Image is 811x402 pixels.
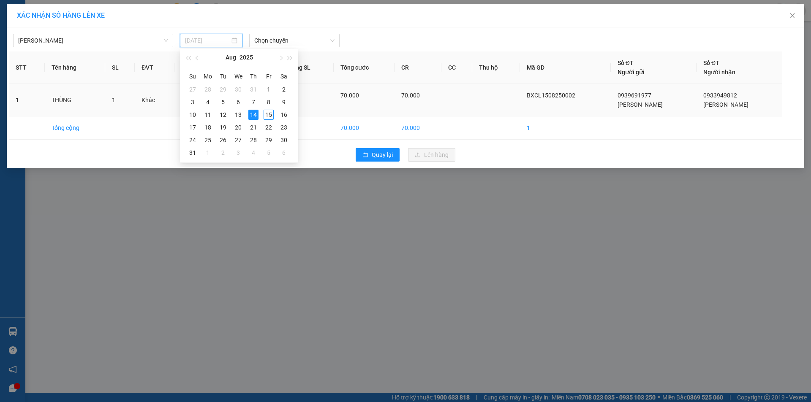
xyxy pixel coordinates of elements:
[276,96,291,108] td: 2025-08-09
[246,70,261,83] th: Th
[401,92,420,99] span: 70.000
[703,101,748,108] span: [PERSON_NAME]
[395,51,441,84] th: CR
[246,83,261,96] td: 2025-07-31
[231,108,246,121] td: 2025-08-13
[81,7,101,16] span: Nhận:
[231,134,246,146] td: 2025-08-27
[203,122,213,132] div: 18
[17,11,105,19] span: XÁC NHẬN SỐ HÀNG LÊN XE
[215,134,231,146] td: 2025-08-26
[248,148,259,158] div: 4
[520,116,611,140] td: 1
[203,97,213,107] div: 4
[248,97,259,107] div: 7
[215,108,231,121] td: 2025-08-12
[340,92,359,99] span: 70.000
[203,135,213,145] div: 25
[215,83,231,96] td: 2025-07-29
[203,84,213,94] div: 28
[231,96,246,108] td: 2025-08-06
[618,59,634,66] span: Số ĐT
[233,110,243,120] div: 13
[334,51,395,84] th: Tổng cước
[45,51,105,84] th: Tên hàng
[188,97,198,107] div: 3
[781,4,804,28] button: Close
[276,70,291,83] th: Sa
[231,83,246,96] td: 2025-07-30
[282,116,333,140] td: 1
[261,108,276,121] td: 2025-08-15
[233,97,243,107] div: 6
[174,51,233,84] th: Loại hàng
[520,51,611,84] th: Mã GD
[18,34,168,47] span: Cao Lãnh - Hồ Chí Minh
[276,146,291,159] td: 2025-09-06
[218,97,228,107] div: 5
[188,148,198,158] div: 31
[264,135,274,145] div: 29
[395,116,441,140] td: 70.000
[618,101,663,108] span: [PERSON_NAME]
[618,69,645,76] span: Người gửi
[246,108,261,121] td: 2025-08-14
[279,84,289,94] div: 2
[246,96,261,108] td: 2025-08-07
[261,134,276,146] td: 2025-08-29
[7,38,75,49] div: 0939691977
[215,96,231,108] td: 2025-08-05
[239,49,253,66] button: 2025
[472,51,520,84] th: Thu hộ
[264,110,274,120] div: 15
[9,51,45,84] th: STT
[279,110,289,120] div: 16
[231,70,246,83] th: We
[203,148,213,158] div: 1
[334,116,395,140] td: 70.000
[215,146,231,159] td: 2025-09-02
[185,96,200,108] td: 2025-08-03
[218,84,228,94] div: 29
[703,69,735,76] span: Người nhận
[185,121,200,134] td: 2025-08-17
[231,121,246,134] td: 2025-08-20
[261,121,276,134] td: 2025-08-22
[279,122,289,132] div: 23
[200,83,215,96] td: 2025-07-28
[200,121,215,134] td: 2025-08-18
[703,92,737,99] span: 0933949812
[261,83,276,96] td: 2025-08-01
[248,110,259,120] div: 14
[246,121,261,134] td: 2025-08-21
[6,55,32,64] span: Đã thu :
[81,36,166,48] div: 0933949812
[185,146,200,159] td: 2025-08-31
[218,122,228,132] div: 19
[231,146,246,159] td: 2025-09-03
[185,36,230,45] input: 14/08/2025
[45,116,105,140] td: Tổng cộng
[200,108,215,121] td: 2025-08-11
[112,97,115,103] span: 1
[276,83,291,96] td: 2025-08-02
[362,152,368,159] span: rollback
[282,51,333,84] th: Tổng SL
[618,92,651,99] span: 0939691977
[248,84,259,94] div: 31
[185,134,200,146] td: 2025-08-24
[188,110,198,120] div: 10
[261,70,276,83] th: Fr
[135,84,174,116] td: Khác
[185,70,200,83] th: Su
[45,84,105,116] td: THÙNG
[218,135,228,145] div: 26
[218,148,228,158] div: 2
[264,148,274,158] div: 5
[7,8,20,17] span: Gửi:
[215,70,231,83] th: Tu
[264,122,274,132] div: 22
[248,135,259,145] div: 28
[248,122,259,132] div: 21
[200,134,215,146] td: 2025-08-25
